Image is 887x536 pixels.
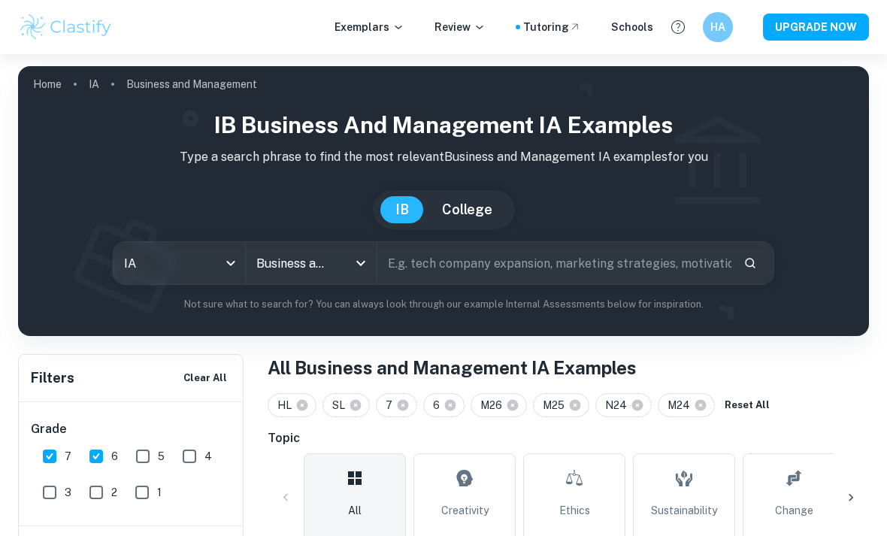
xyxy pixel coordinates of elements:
[31,368,74,389] h6: Filters
[158,448,165,465] span: 5
[332,397,352,413] span: SL
[559,502,590,519] span: Ethics
[180,367,231,389] button: Clear All
[533,393,589,417] div: M25
[668,397,697,413] span: M24
[427,196,507,223] button: College
[658,393,715,417] div: M24
[89,74,99,95] a: IA
[268,429,869,447] h6: Topic
[277,397,298,413] span: HL
[30,108,857,142] h1: IB Business and Management IA examples
[433,397,447,413] span: 6
[18,12,114,42] img: Clastify logo
[775,502,813,519] span: Change
[763,14,869,41] button: UPGRADE NOW
[322,393,370,417] div: SL
[157,484,162,501] span: 1
[268,354,869,381] h1: All Business and Management IA Examples
[703,12,733,42] button: HA
[18,66,869,336] img: profile cover
[65,448,71,465] span: 7
[31,420,232,438] h6: Grade
[471,393,527,417] div: M26
[111,448,118,465] span: 6
[348,502,362,519] span: All
[721,394,773,416] button: Reset All
[523,19,581,35] a: Tutoring
[111,484,117,501] span: 2
[665,14,691,40] button: Help and Feedback
[710,19,727,35] h6: HA
[651,502,717,519] span: Sustainability
[737,250,763,276] button: Search
[335,19,404,35] p: Exemplars
[441,502,489,519] span: Creativity
[65,484,71,501] span: 3
[595,393,652,417] div: N24
[376,393,417,417] div: 7
[380,196,424,223] button: IB
[386,397,399,413] span: 7
[30,297,857,312] p: Not sure what to search for? You can always look through our example Internal Assessments below f...
[434,19,486,35] p: Review
[480,397,509,413] span: M26
[350,253,371,274] button: Open
[377,242,731,284] input: E.g. tech company expansion, marketing strategies, motivation theories...
[114,242,245,284] div: IA
[268,393,316,417] div: HL
[423,393,465,417] div: 6
[30,148,857,166] p: Type a search phrase to find the most relevant Business and Management IA examples for you
[543,397,571,413] span: M25
[611,19,653,35] a: Schools
[204,448,212,465] span: 4
[33,74,62,95] a: Home
[126,76,257,92] p: Business and Management
[605,397,634,413] span: N24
